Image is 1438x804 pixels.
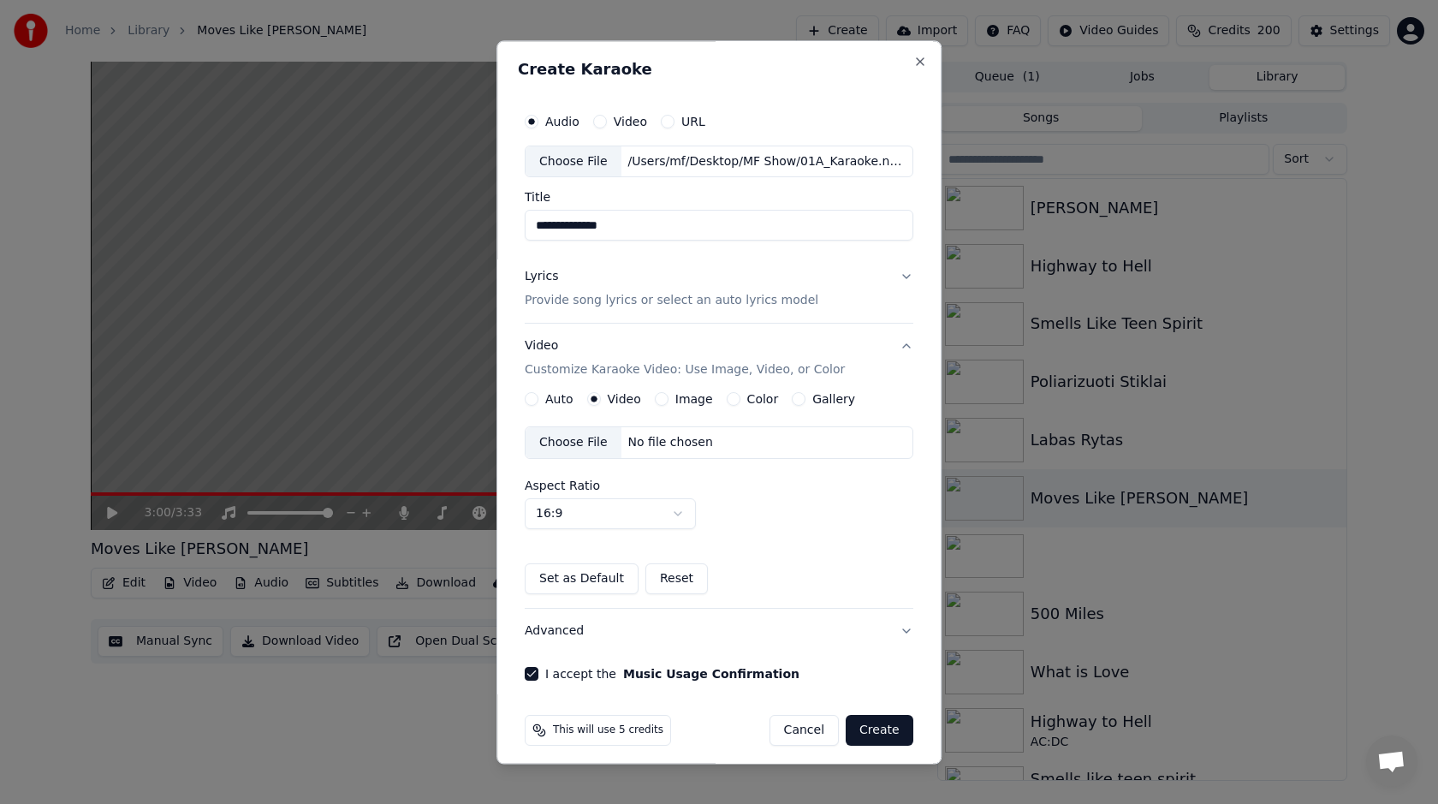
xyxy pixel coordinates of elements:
div: VideoCustomize Karaoke Video: Use Image, Video, or Color [525,393,913,609]
button: I accept the [623,669,799,681]
div: Lyrics [525,269,558,286]
div: No file chosen [621,435,720,452]
span: This will use 5 credits [553,724,663,738]
button: Reset [645,564,708,595]
label: Video [614,116,647,128]
h2: Create Karaoke [518,62,920,77]
div: Video [525,338,845,379]
button: VideoCustomize Karaoke Video: Use Image, Video, or Color [525,325,913,393]
p: Provide song lyrics or select an auto lyrics model [525,293,818,310]
label: I accept the [545,669,799,681]
label: Image [675,394,713,406]
label: URL [681,116,705,128]
p: Customize Karaoke Video: Use Image, Video, or Color [525,362,845,379]
label: Gallery [812,394,855,406]
label: Auto [545,394,573,406]
button: Create [846,716,913,747]
label: Aspect Ratio [525,480,913,492]
div: Choose File [526,428,621,459]
label: Color [747,394,779,406]
div: /Users/mf/Desktop/MF Show/01A_Karaoke.nosync/Bounce-Stable/WhatsUp-135BPM.mp3 [621,153,912,170]
label: Audio [545,116,579,128]
button: Set as Default [525,564,639,595]
button: LyricsProvide song lyrics or select an auto lyrics model [525,255,913,324]
button: Advanced [525,610,913,654]
div: Choose File [526,146,621,177]
label: Title [525,192,913,204]
button: Cancel [770,716,839,747]
label: Video [608,394,641,406]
